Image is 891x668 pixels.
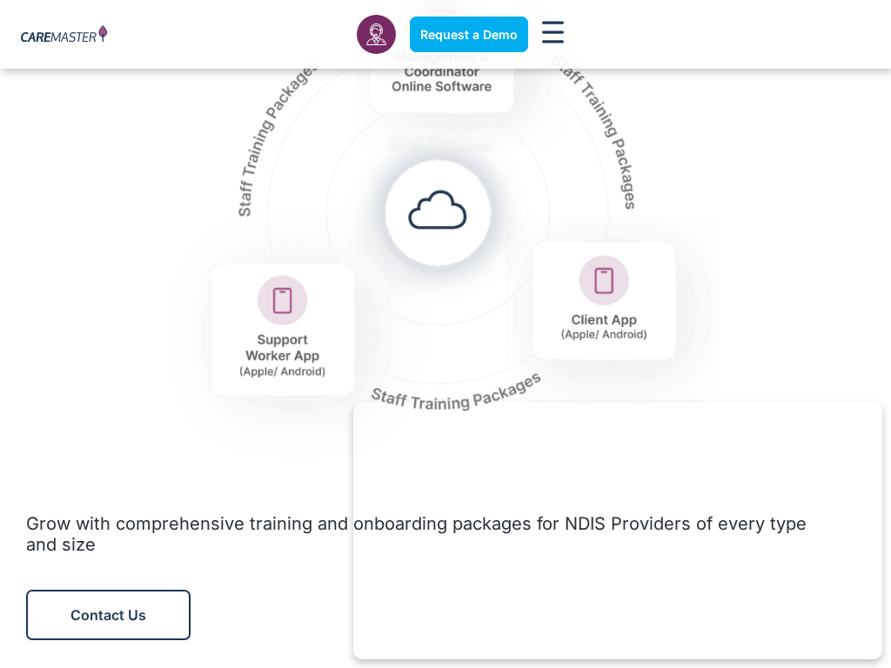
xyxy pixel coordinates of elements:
iframe: Popup CTA [353,402,882,659]
img: CareMaster Logo [21,25,107,44]
span: Contact Us [70,606,146,624]
div: Menu Toggle [542,21,564,47]
span: Grow with comprehensive training and onboarding packages for NDIS Providers of every type and size [26,513,807,555]
a: Contact Us [26,590,191,640]
span: Request a Demo [420,27,518,42]
a: Request a Demo [410,17,528,52]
